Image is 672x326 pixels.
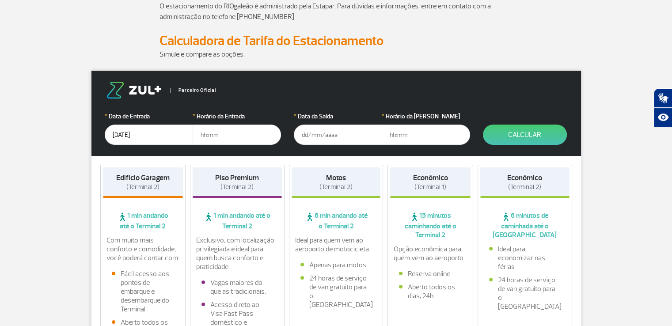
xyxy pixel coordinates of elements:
[326,173,346,182] strong: Motos
[413,173,448,182] strong: Econômico
[292,211,381,231] span: 6 min andando até o Terminal 2
[201,278,273,296] li: Vagas maiores do que as tradicionais.
[159,1,513,22] p: O estacionamento do RIOgaleão é administrado pela Estapar. Para dúvidas e informações, entre em c...
[399,283,462,300] li: Aberto todos os dias, 24h.
[215,173,259,182] strong: Piso Premium
[382,125,470,145] input: hh:mm
[300,261,372,269] li: Apenas para motos.
[171,88,216,93] span: Parceiro Oficial
[126,183,159,191] span: (Terminal 2)
[193,211,282,231] span: 1 min andando até o Terminal 2
[508,183,541,191] span: (Terminal 2)
[294,112,382,121] label: Data da Saída
[653,88,672,127] div: Plugin de acessibilidade da Hand Talk.
[105,125,193,145] input: dd/mm/aaaa
[394,245,467,262] p: Opção econômica para quem vem ao aeroporto.
[653,88,672,108] button: Abrir tradutor de língua de sinais.
[103,211,183,231] span: 1 min andando até o Terminal 2
[193,125,281,145] input: hh:mm
[489,276,561,311] li: 24 horas de serviço de van gratuito para o [GEOGRAPHIC_DATA]
[507,173,542,182] strong: Econômico
[480,211,569,239] span: 6 minutos de caminhada até o [GEOGRAPHIC_DATA]
[116,173,170,182] strong: Edifício Garagem
[483,125,567,145] button: Calcular
[382,112,470,121] label: Horário da [PERSON_NAME]
[399,269,462,278] li: Reserva online
[489,245,561,271] li: Ideal para economizar nas férias
[319,183,353,191] span: (Terminal 2)
[159,33,513,49] h2: Calculadora de Tarifa do Estacionamento
[105,112,193,121] label: Data de Entrada
[220,183,254,191] span: (Terminal 2)
[414,183,446,191] span: (Terminal 1)
[105,82,163,99] img: logo-zul.png
[300,274,372,309] li: 24 horas de serviço de van gratuito para o [GEOGRAPHIC_DATA]
[294,125,382,145] input: dd/mm/aaaa
[193,112,281,121] label: Horário da Entrada
[196,236,278,271] p: Exclusivo, com localização privilegiada e ideal para quem busca conforto e praticidade.
[159,49,513,60] p: Simule e compare as opções.
[112,269,175,314] li: Fácil acesso aos pontos de embarque e desembarque do Terminal
[653,108,672,127] button: Abrir recursos assistivos.
[390,211,471,239] span: 15 minutos caminhando até o Terminal 2
[295,236,377,254] p: Ideal para quem vem ao aeroporto de motocicleta.
[106,236,180,262] p: Com muito mais conforto e comodidade, você poderá contar com:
